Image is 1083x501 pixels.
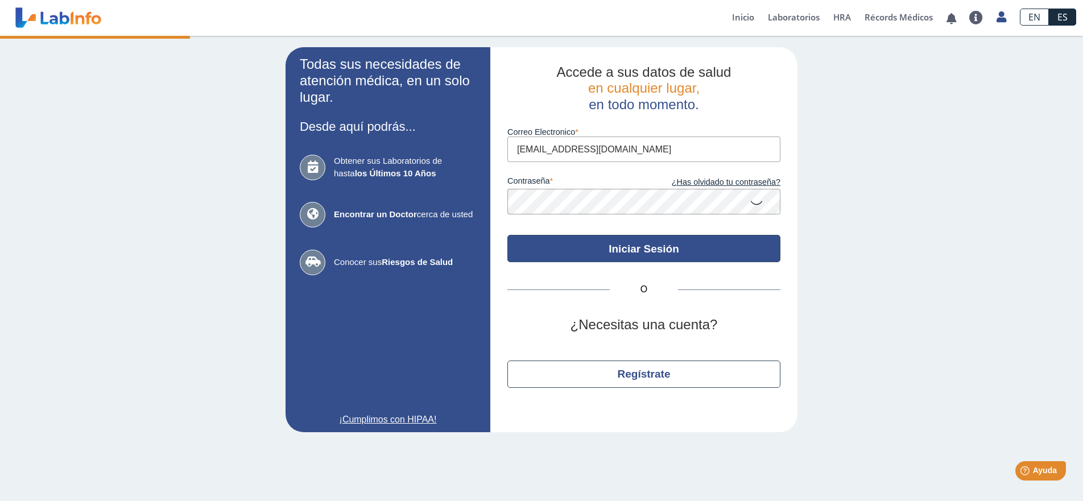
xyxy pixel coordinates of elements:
a: ¿Has olvidado tu contraseña? [644,176,780,189]
h3: Desde aquí podrás... [300,119,476,134]
label: contraseña [507,176,644,189]
iframe: Help widget launcher [982,457,1070,488]
h2: Todas sus necesidades de atención médica, en un solo lugar. [300,56,476,105]
span: Accede a sus datos de salud [557,64,731,80]
a: EN [1020,9,1049,26]
button: Iniciar Sesión [507,235,780,262]
span: en todo momento. [589,97,698,112]
label: Correo Electronico [507,127,780,136]
span: O [610,283,678,296]
b: los Últimos 10 Años [355,168,436,178]
b: Riesgos de Salud [382,257,453,267]
a: ¡Cumplimos con HIPAA! [300,413,476,427]
span: HRA [833,11,851,23]
span: Obtener sus Laboratorios de hasta [334,155,476,180]
span: cerca de usted [334,208,476,221]
span: en cualquier lugar, [588,80,700,96]
b: Encontrar un Doctor [334,209,417,219]
h2: ¿Necesitas una cuenta? [507,317,780,333]
span: Conocer sus [334,256,476,269]
a: ES [1049,9,1076,26]
button: Regístrate [507,361,780,388]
